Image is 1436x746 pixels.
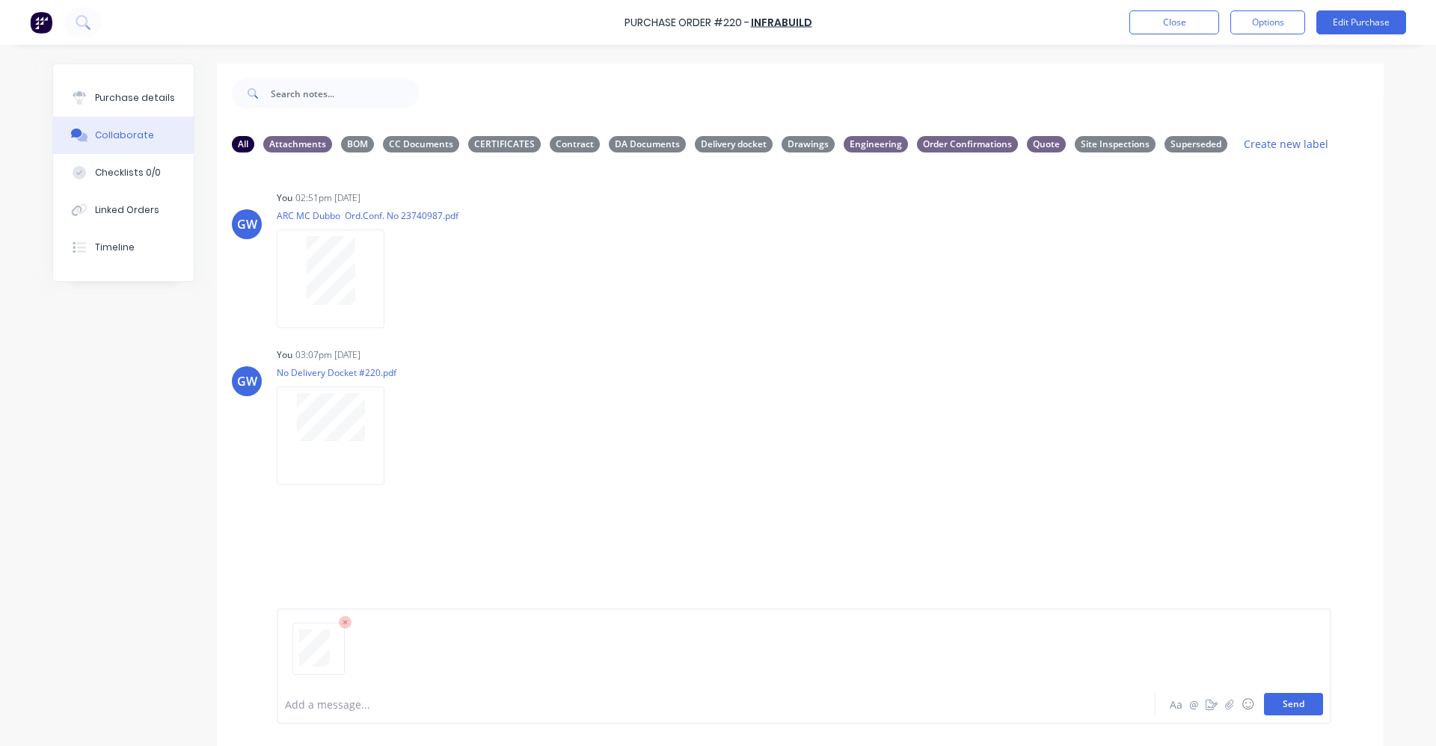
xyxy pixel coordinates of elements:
button: Create new label [1236,134,1337,154]
div: CERTIFICATES [468,136,541,152]
div: 02:51pm [DATE] [295,191,360,205]
div: You [277,348,292,362]
button: Collaborate [53,117,194,154]
p: No Delivery Docket #220.pdf [277,366,399,379]
button: Close [1129,10,1219,34]
p: ARC MC Dubbo Ord.Conf. No 23740987.pdf [277,209,458,222]
button: Aa [1167,695,1185,713]
div: Engineering [844,136,908,152]
div: Delivery docket [695,136,773,152]
div: All [232,136,254,152]
div: Quote [1027,136,1066,152]
button: Timeline [53,229,194,266]
a: Infrabuild [751,15,812,30]
input: Search notes... [271,78,419,108]
button: ☺ [1239,695,1256,713]
div: CC Documents [383,136,459,152]
div: Collaborate [95,129,154,142]
button: Checklists 0/0 [53,154,194,191]
div: Linked Orders [95,203,159,217]
img: Factory [30,11,52,34]
div: Site Inspections [1075,136,1156,152]
div: DA Documents [609,136,686,152]
div: Timeline [95,241,135,254]
button: Purchase details [53,79,194,117]
button: Edit Purchase [1316,10,1406,34]
div: Attachments [263,136,332,152]
div: Checklists 0/0 [95,166,161,179]
div: Superseded [1165,136,1227,152]
button: Linked Orders [53,191,194,229]
div: Contract [550,136,600,152]
div: You [277,191,292,205]
div: Drawings [782,136,835,152]
div: BOM [341,136,374,152]
div: 03:07pm [DATE] [295,348,360,362]
div: Purchase details [95,91,175,105]
div: Purchase Order #220 - [625,15,749,31]
button: Send [1264,693,1323,715]
button: Options [1230,10,1305,34]
button: @ [1185,695,1203,713]
div: Order Confirmations [917,136,1018,152]
div: GW [237,372,257,390]
div: GW [237,215,257,233]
